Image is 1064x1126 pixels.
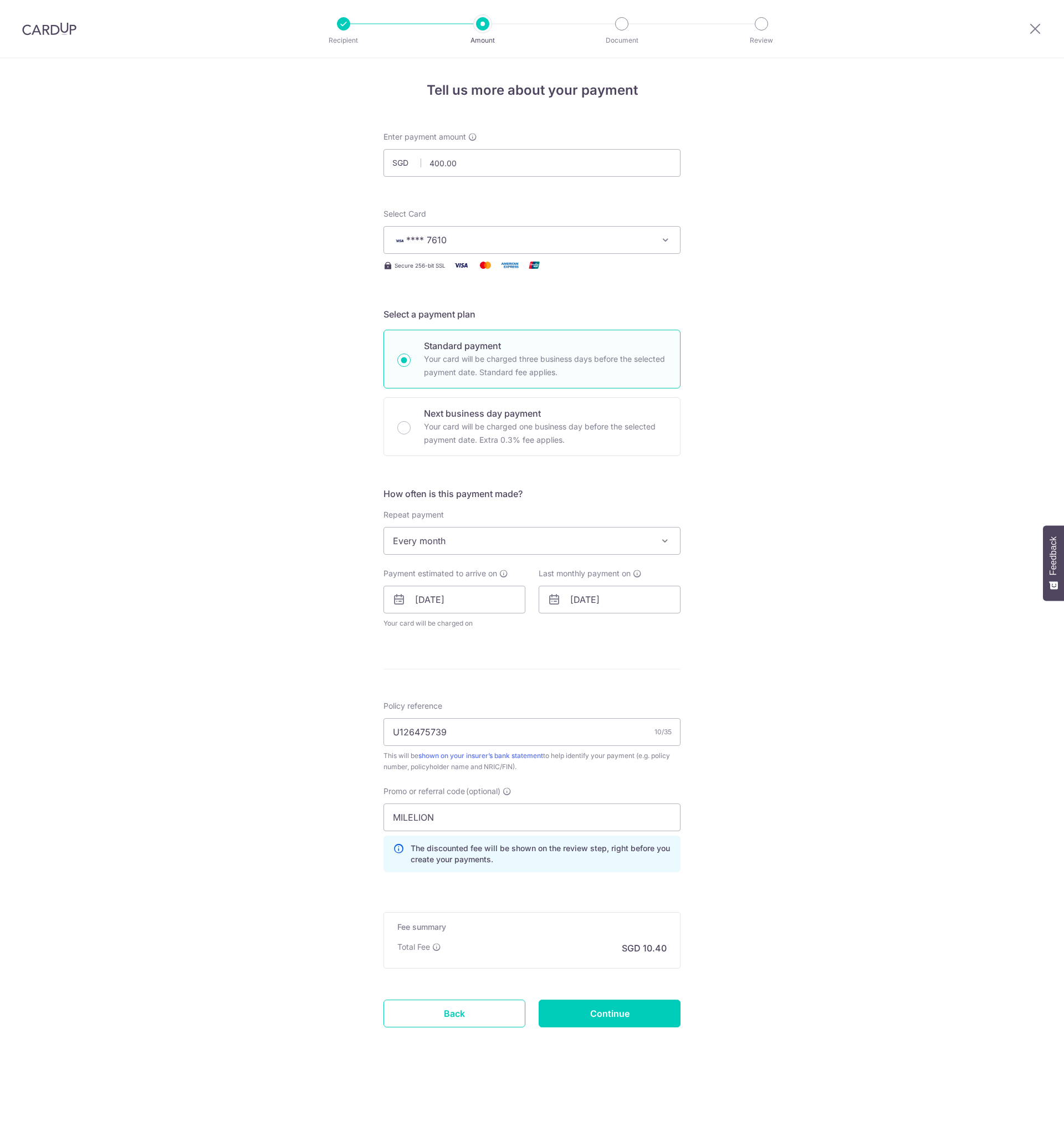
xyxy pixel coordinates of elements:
p: Your card will be charged three business days before the selected payment date. Standard fee appl... [424,352,667,379]
span: SGD [392,157,421,168]
span: Last monthly payment on [539,568,631,579]
button: Feedback - Show survey [1043,525,1064,601]
img: VISA [393,237,406,244]
h5: How often is this payment made? [383,487,681,500]
input: DD / MM / YYYY [539,586,681,613]
img: CardUp [22,22,76,35]
span: Your card will be charged on [383,618,525,629]
div: This will be to help identify your payment (e.g. policy number, policyholder name and NRIC/FIN). [383,750,681,772]
input: DD / MM / YYYY [383,586,525,613]
p: Total Fee [397,941,430,953]
img: Union Pay [523,258,545,272]
img: Visa [450,258,472,272]
img: Mastercard [474,258,497,272]
p: Your card will be charged one business day before the selected payment date. Extra 0.3% fee applies. [424,420,667,447]
span: (optional) [466,786,500,797]
p: Amount [442,35,524,46]
img: American Express [499,258,521,272]
label: Policy reference [383,700,442,712]
div: 10/35 [654,726,672,738]
span: Feedback [1048,536,1058,575]
p: Next business day payment [424,407,667,420]
p: Standard payment [424,339,667,352]
input: Continue [539,1000,681,1027]
p: SGD 10.40 [622,941,667,955]
label: Repeat payment [383,509,444,520]
p: Document [581,35,663,46]
p: Review [720,35,802,46]
h5: Fee summary [397,922,667,933]
span: Payment estimated to arrive on [383,568,497,579]
span: translation missing: en.payables.payment_networks.credit_card.summary.labels.select_card [383,209,426,218]
span: Promo or referral code [383,786,465,797]
p: Recipient [303,35,385,46]
p: The discounted fee will be shown on the review step, right before you create your payments. [411,843,671,865]
span: Enter payment amount [383,131,466,142]
a: shown on your insurer’s bank statement [418,751,543,760]
h4: Tell us more about your payment [383,80,681,100]
span: Every month [384,528,680,554]
a: Back [383,1000,525,1027]
h5: Select a payment plan [383,308,681,321]
input: 0.00 [383,149,681,177]
span: Secure 256-bit SSL [395,261,446,270]
span: Every month [383,527,681,555]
